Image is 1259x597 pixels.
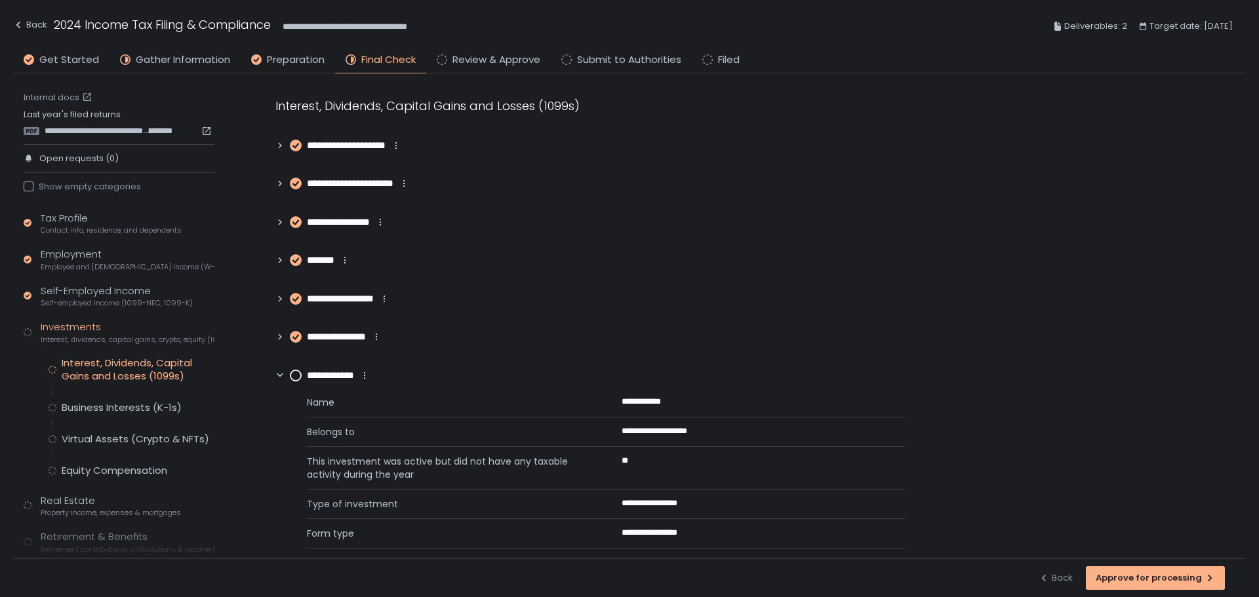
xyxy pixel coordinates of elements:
[62,401,182,414] div: Business Interests (K-1s)
[54,16,271,33] h1: 2024 Income Tax Filing & Compliance
[136,52,230,67] span: Gather Information
[307,425,590,438] span: Belongs to
[41,262,214,272] span: Employee and [DEMOGRAPHIC_DATA] income (W-2s)
[41,320,214,345] div: Investments
[361,52,416,67] span: Final Check
[1096,572,1215,584] div: Approve for processing
[62,356,214,383] div: Interest, Dividends, Capital Gains and Losses (1099s)
[41,225,182,235] span: Contact info, residence, and dependents
[13,17,47,33] div: Back
[24,109,214,136] div: Last year's filed returns
[41,530,214,554] div: Retirement & Benefits
[41,284,193,309] div: Self-Employed Income
[1064,18,1127,34] span: Deliverables: 2
[1039,572,1073,584] div: Back
[275,97,905,115] div: Interest, Dividends, Capital Gains and Losses (1099s)
[41,298,193,308] span: Self-employed income (1099-NEC, 1099-K)
[307,396,590,409] span: Name
[1039,566,1073,590] button: Back
[307,455,590,481] span: This investment was active but did not have any taxable activity during the year
[39,153,119,164] span: Open requests (0)
[267,52,325,67] span: Preparation
[13,16,47,37] button: Back
[62,464,167,477] div: Equity Compensation
[41,493,181,518] div: Real Estate
[718,52,740,67] span: Filed
[62,433,209,446] div: Virtual Assets (Crypto & NFTs)
[41,545,214,554] span: Retirement contributions, distributions & income (1099-R, 5498)
[452,52,540,67] span: Review & Approve
[577,52,681,67] span: Submit to Authorities
[307,497,590,510] span: Type of investment
[41,508,181,518] span: Property income, expenses & mortgages
[41,211,182,236] div: Tax Profile
[307,527,590,540] span: Form type
[41,247,214,272] div: Employment
[39,52,99,67] span: Get Started
[41,335,214,345] span: Interest, dividends, capital gains, crypto, equity (1099s, K-1s)
[307,556,590,569] span: Form(s)
[1149,18,1233,34] span: Target date: [DATE]
[24,92,95,104] a: Internal docs
[1086,566,1225,590] button: Approve for processing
